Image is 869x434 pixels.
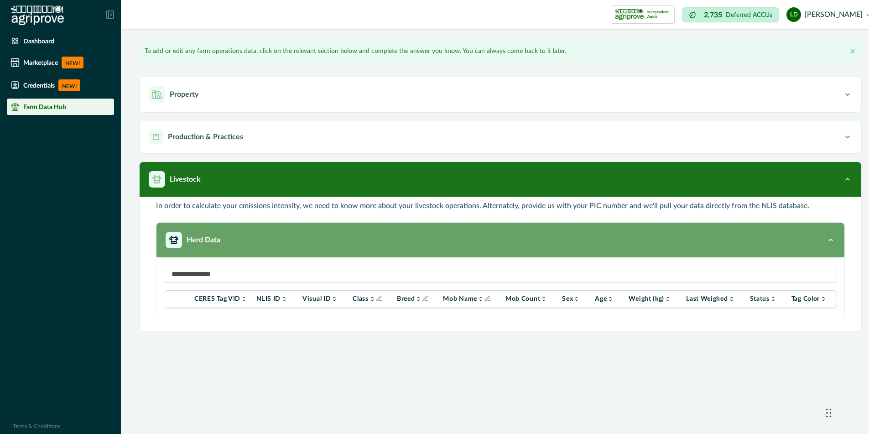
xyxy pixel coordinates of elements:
a: Terms & Conditions [13,424,60,429]
p: 2,735 [704,11,722,19]
p: Farm Data Hub [23,103,66,110]
p: Tag Color [791,295,820,303]
img: certification logo [615,7,644,22]
p: Production & Practices [168,131,243,142]
p: NEW! [62,57,83,68]
p: Sex [562,295,573,303]
iframe: Chat Widget [823,390,869,434]
p: Independent Audit [647,10,671,19]
p: Herd Data [187,235,220,246]
p: NLIS ID [256,295,281,303]
button: Close [847,46,858,57]
p: CERES Tag VID [194,295,240,303]
p: Mob Count [505,295,540,303]
a: Dashboard [7,33,114,49]
a: CredentialsNEW! [7,76,114,95]
p: Dashboard [23,37,54,45]
p: NEW! [58,79,80,91]
p: To add or edit any farm operations data, click on the relevant section below and complete the ans... [145,47,566,56]
p: Credentials [23,82,55,89]
p: Last Weighed [686,295,728,303]
img: Logo [11,5,64,26]
button: Herd Data [156,223,844,257]
button: Info [376,295,382,302]
a: MarketplaceNEW! [7,53,114,72]
p: Mob Name [443,295,477,303]
div: Drag [826,399,832,427]
a: Farm Data Hub [7,99,114,115]
button: Property [140,77,861,112]
p: Visual ID [302,295,331,303]
div: Herd Data [156,257,844,316]
p: Age [595,295,607,303]
p: Livestock [170,174,201,185]
p: Status [750,295,770,303]
p: Weight (kg) [629,295,664,303]
p: Class [353,295,369,303]
button: Livestock [140,162,861,197]
p: Property [170,89,198,100]
button: Info [422,295,428,302]
p: Breed [397,295,415,303]
p: In order to calculate your emissions intensity, we need to know more about your livestock operati... [156,200,809,211]
p: Marketplace [23,59,58,66]
div: Livestock [140,197,861,331]
button: Info [484,295,491,302]
p: Deferred ACCUs [726,11,772,18]
button: Production & Practices [140,120,861,153]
